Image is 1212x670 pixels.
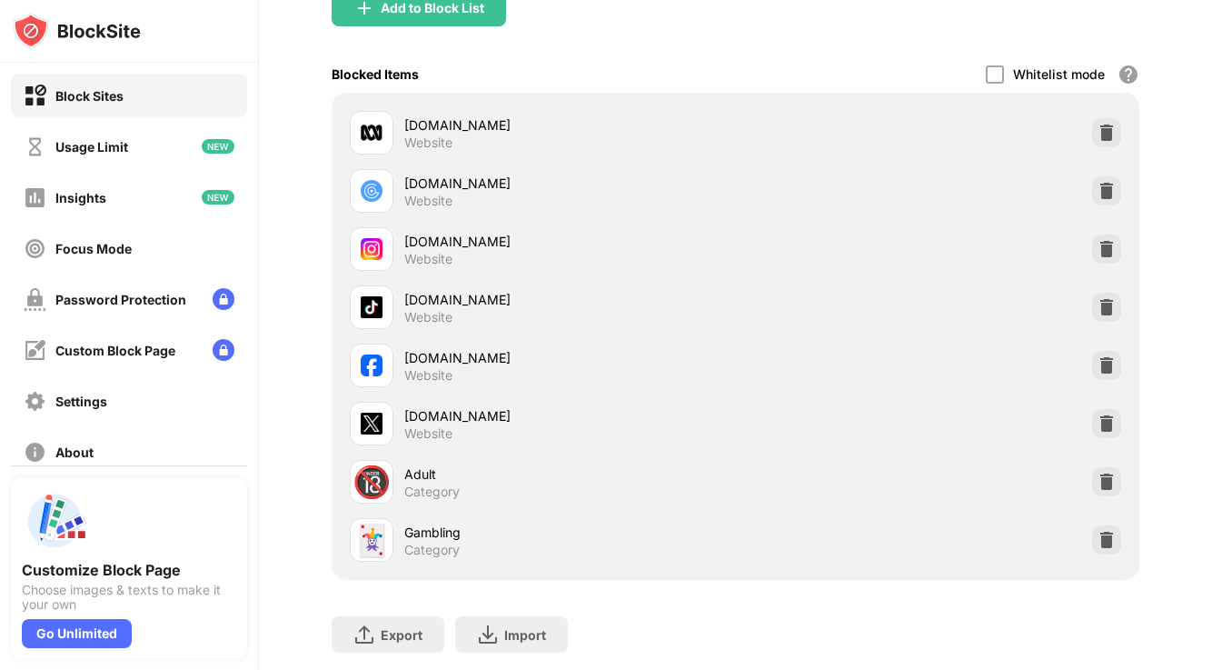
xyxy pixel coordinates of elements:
[404,523,735,542] div: Gambling
[404,135,452,151] div: Website
[361,355,382,376] img: favicons
[404,465,735,484] div: Adult
[55,241,132,256] div: Focus Mode
[404,542,460,558] div: Category
[404,406,735,425] div: [DOMAIN_NAME]
[404,290,735,309] div: [DOMAIN_NAME]
[24,85,46,107] img: block-on.svg
[213,339,234,361] img: lock-menu.svg
[24,339,46,362] img: customize-block-page-off.svg
[404,115,735,135] div: [DOMAIN_NAME]
[55,292,186,307] div: Password Protection
[404,251,452,267] div: Website
[404,309,452,325] div: Website
[332,66,419,82] div: Blocked Items
[24,135,46,158] img: time-usage-off.svg
[24,186,46,209] img: insights-off.svg
[361,122,382,144] img: favicons
[24,390,46,413] img: settings-off.svg
[404,425,452,442] div: Website
[353,464,391,501] div: 🔞
[24,237,46,260] img: focus-off.svg
[22,583,236,612] div: Choose images & texts to make it your own
[361,296,382,318] img: favicons
[22,488,87,554] img: push-custom-page.svg
[55,343,175,358] div: Custom Block Page
[202,190,234,205] img: new-icon.svg
[24,441,46,464] img: about-off.svg
[404,232,735,251] div: [DOMAIN_NAME]
[22,561,236,579] div: Customize Block Page
[1013,66,1105,82] div: Whitelist mode
[381,627,422,643] div: Export
[361,180,382,202] img: favicons
[55,139,128,155] div: Usage Limit
[404,174,735,193] div: [DOMAIN_NAME]
[504,627,546,643] div: Import
[55,88,124,104] div: Block Sites
[202,139,234,154] img: new-icon.svg
[361,238,382,260] img: favicons
[13,13,141,49] img: logo-blocksite.svg
[213,288,234,310] img: lock-menu.svg
[404,484,460,500] div: Category
[55,190,106,205] div: Insights
[404,367,452,384] div: Website
[22,619,132,648] div: Go Unlimited
[55,445,94,460] div: About
[55,394,107,409] div: Settings
[361,413,382,435] img: favicons
[381,1,484,15] div: Add to Block List
[404,193,452,209] div: Website
[353,522,391,559] div: 🃏
[24,288,46,311] img: password-protection-off.svg
[404,348,735,367] div: [DOMAIN_NAME]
